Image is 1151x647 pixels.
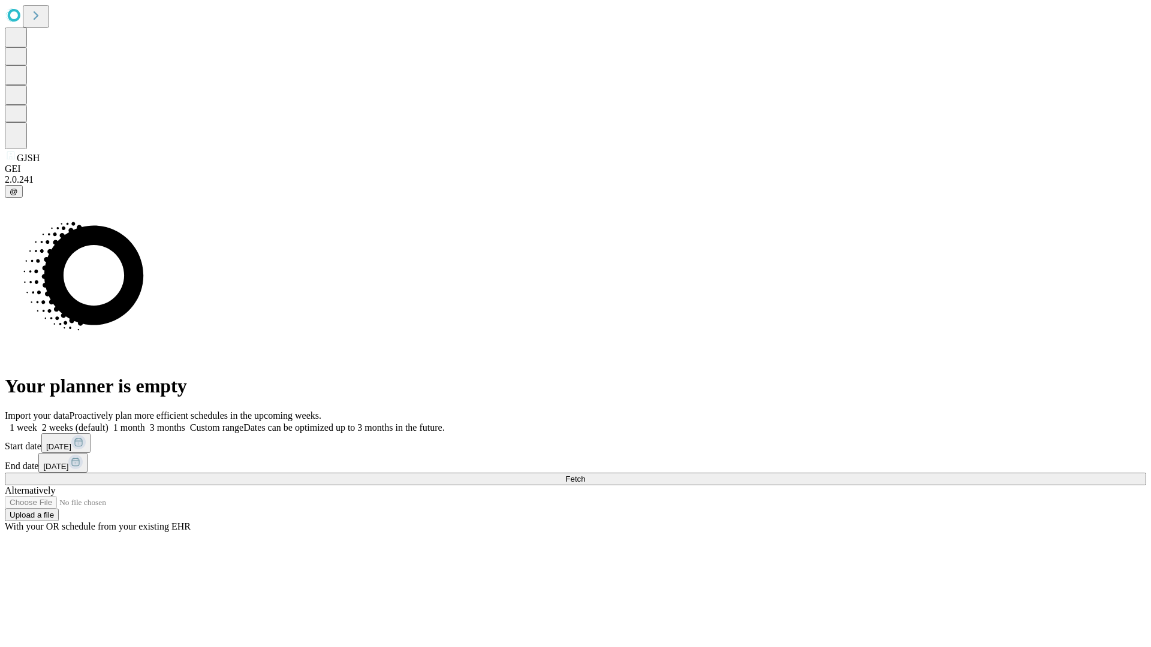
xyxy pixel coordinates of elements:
div: 2.0.241 [5,174,1146,185]
span: [DATE] [46,442,71,451]
button: Fetch [5,473,1146,485]
span: Custom range [190,422,243,433]
span: @ [10,187,18,196]
span: [DATE] [43,462,68,471]
button: @ [5,185,23,198]
span: Dates can be optimized up to 3 months in the future. [243,422,444,433]
span: 1 week [10,422,37,433]
div: End date [5,453,1146,473]
button: [DATE] [41,433,91,453]
span: 2 weeks (default) [42,422,109,433]
div: Start date [5,433,1146,453]
span: Fetch [565,474,585,483]
span: With your OR schedule from your existing EHR [5,521,191,531]
span: Proactively plan more efficient schedules in the upcoming weeks. [70,410,321,421]
span: 3 months [150,422,185,433]
button: Upload a file [5,509,59,521]
span: GJSH [17,153,40,163]
h1: Your planner is empty [5,375,1146,397]
div: GEI [5,164,1146,174]
span: Alternatively [5,485,55,495]
span: Import your data [5,410,70,421]
span: 1 month [113,422,145,433]
button: [DATE] [38,453,88,473]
